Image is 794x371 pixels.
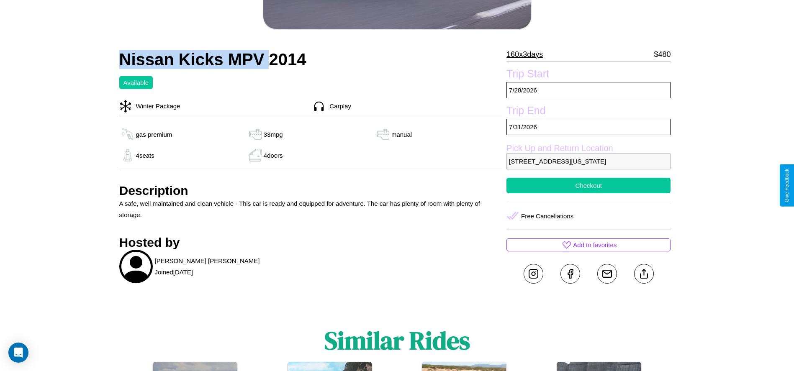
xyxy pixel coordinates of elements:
[654,48,671,61] p: $ 480
[506,48,543,61] p: 160 x 3 days
[506,178,671,193] button: Checkout
[325,100,351,112] p: Carplay
[155,266,193,278] p: Joined [DATE]
[375,128,391,141] img: gas
[136,129,172,140] p: gas premium
[132,100,180,112] p: Winter Package
[506,105,671,119] label: Trip End
[119,149,136,161] img: gas
[155,255,260,266] p: [PERSON_NAME] [PERSON_NAME]
[123,77,149,88] p: Available
[521,210,573,222] p: Free Cancellations
[391,129,412,140] p: manual
[506,153,671,169] p: [STREET_ADDRESS][US_STATE]
[264,129,283,140] p: 33 mpg
[247,128,264,141] img: gas
[506,143,671,153] label: Pick Up and Return Location
[784,169,790,202] div: Give Feedback
[119,235,503,250] h3: Hosted by
[136,150,154,161] p: 4 seats
[506,119,671,135] p: 7 / 31 / 2026
[324,323,470,358] h1: Similar Rides
[264,150,283,161] p: 4 doors
[119,50,503,69] h2: Nissan Kicks MPV 2014
[8,343,28,363] div: Open Intercom Messenger
[573,239,617,251] p: Add to favorites
[119,184,503,198] h3: Description
[506,238,671,251] button: Add to favorites
[506,68,671,82] label: Trip Start
[506,82,671,98] p: 7 / 28 / 2026
[247,149,264,161] img: gas
[119,128,136,141] img: gas
[119,198,503,220] p: A safe, well maintained and clean vehicle - This car is ready and equipped for adventure. The car...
